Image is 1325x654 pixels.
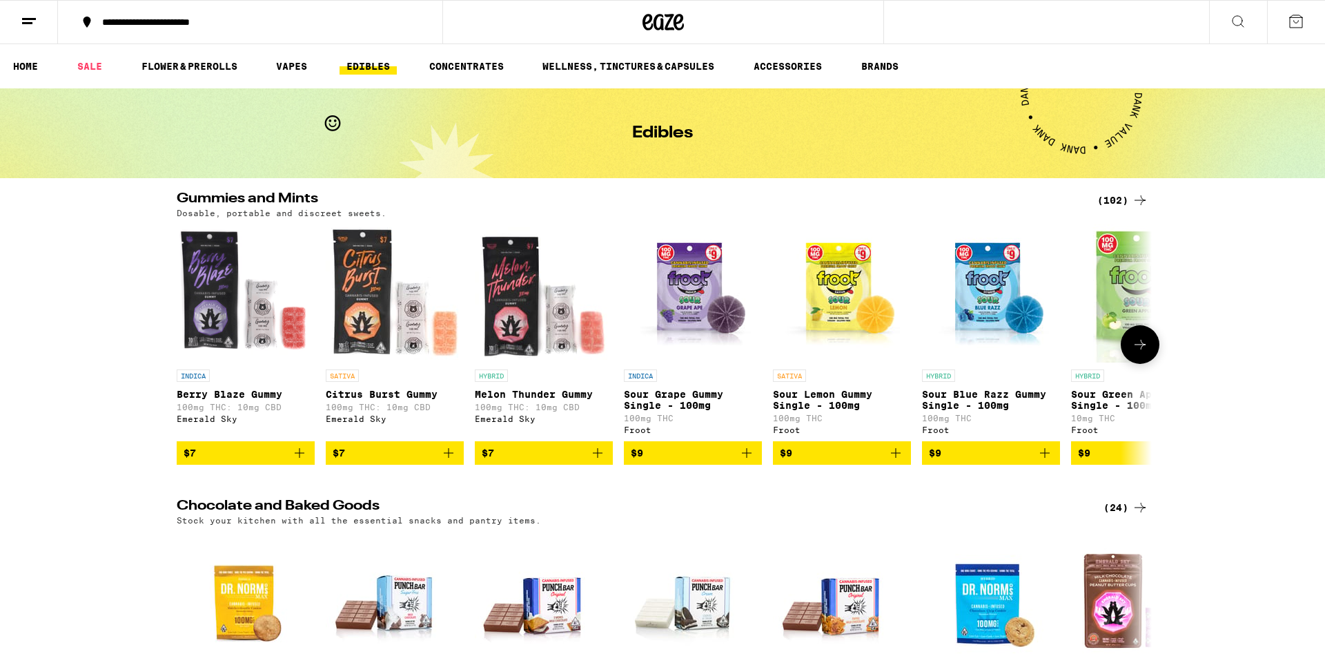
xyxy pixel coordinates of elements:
[177,224,315,441] a: Open page for Berry Blaze Gummy from Emerald Sky
[269,58,314,75] a: VAPES
[624,414,762,423] p: 100mg THC
[340,58,397,75] a: EDIBLES
[475,389,613,400] p: Melon Thunder Gummy
[773,425,911,434] div: Froot
[475,414,613,423] div: Emerald Sky
[922,224,1060,441] a: Open page for Sour Blue Razz Gummy Single - 100mg from Froot
[475,441,613,465] button: Add to bag
[475,224,613,441] a: Open page for Melon Thunder Gummy from Emerald Sky
[177,224,315,363] img: Emerald Sky - Berry Blaze Gummy
[773,441,911,465] button: Add to bag
[1097,192,1148,209] a: (102)
[135,58,244,75] a: FLOWER & PREROLLS
[624,441,762,465] button: Add to bag
[854,58,905,75] a: BRANDS
[624,224,762,441] a: Open page for Sour Grape Gummy Single - 100mg from Froot
[1103,499,1148,516] a: (24)
[326,369,359,382] p: SATIVA
[1071,425,1209,434] div: Froot
[773,369,806,382] p: SATIVA
[326,403,464,412] p: 100mg THC: 10mg CBD
[326,414,464,423] div: Emerald Sky
[922,369,955,382] p: HYBRID
[624,369,657,382] p: INDICA
[929,448,941,459] span: $9
[1071,369,1104,382] p: HYBRID
[177,441,315,465] button: Add to bag
[773,224,911,363] img: Froot - Sour Lemon Gummy Single - 100mg
[475,403,613,412] p: 100mg THC: 10mg CBD
[326,224,464,441] a: Open page for Citrus Burst Gummy from Emerald Sky
[624,389,762,411] p: Sour Grape Gummy Single - 100mg
[1071,224,1209,441] a: Open page for Sour Green Apple Gummy Single - 100mg from Froot
[1071,224,1209,363] img: Froot - Sour Green Apple Gummy Single - 100mg
[326,441,464,465] button: Add to bag
[780,448,792,459] span: $9
[773,389,911,411] p: Sour Lemon Gummy Single - 100mg
[1071,414,1209,423] p: 10mg THC
[177,389,315,400] p: Berry Blaze Gummy
[6,58,45,75] a: HOME
[773,224,911,441] a: Open page for Sour Lemon Gummy Single - 100mg from Froot
[177,516,541,525] p: Stock your kitchen with all the essential snacks and pantry items.
[177,369,210,382] p: INDICA
[922,389,1060,411] p: Sour Blue Razz Gummy Single - 100mg
[747,58,829,75] a: ACCESSORIES
[624,224,762,363] img: Froot - Sour Grape Gummy Single - 100mg
[536,58,721,75] a: WELLNESS, TINCTURES & CAPSULES
[922,425,1060,434] div: Froot
[922,441,1060,465] button: Add to bag
[184,448,196,459] span: $7
[773,414,911,423] p: 100mg THC
[177,403,315,412] p: 100mg THC: 10mg CBD
[1071,389,1209,411] p: Sour Green Apple Gummy Single - 100mg
[475,369,508,382] p: HYBRID
[475,224,613,363] img: Emerald Sky - Melon Thunder Gummy
[422,58,511,75] a: CONCENTRATES
[177,192,1081,209] h2: Gummies and Mints
[177,209,386,218] p: Dosable, portable and discreet sweets.
[326,389,464,400] p: Citrus Burst Gummy
[631,448,643,459] span: $9
[922,224,1060,363] img: Froot - Sour Blue Razz Gummy Single - 100mg
[70,58,109,75] a: SALE
[624,425,762,434] div: Froot
[8,10,99,21] span: Hi. Need any help?
[333,448,345,459] span: $7
[482,448,494,459] span: $7
[326,224,464,363] img: Emerald Sky - Citrus Burst Gummy
[1071,441,1209,465] button: Add to bag
[922,414,1060,423] p: 100mg THC
[177,499,1081,516] h2: Chocolate and Baked Goods
[1078,448,1090,459] span: $9
[632,125,693,142] h1: Edibles
[177,414,315,423] div: Emerald Sky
